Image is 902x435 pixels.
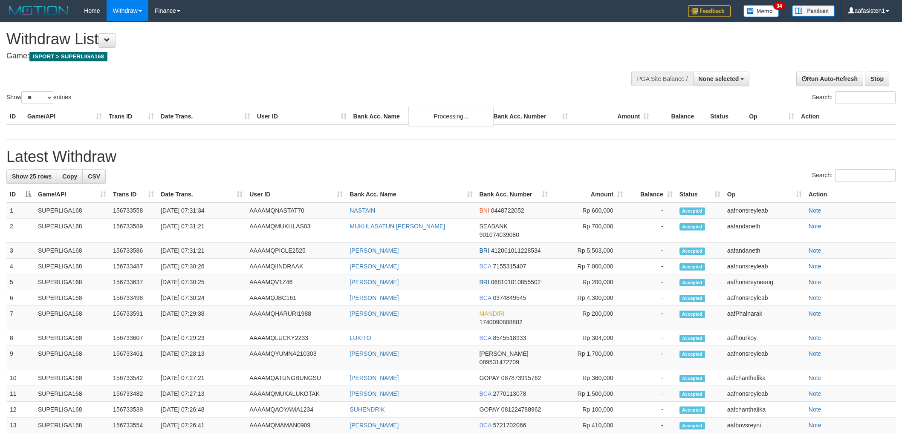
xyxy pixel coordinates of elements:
span: Accepted [679,351,705,358]
td: 156733498 [110,290,157,306]
a: Note [809,390,821,397]
td: 11 [6,386,35,402]
td: 9 [6,346,35,370]
select: Showentries [21,91,53,104]
td: - [626,274,676,290]
td: SUPERLIGA168 [35,202,110,219]
td: - [626,259,676,274]
th: Amount: activate to sort column ascending [551,187,626,202]
div: Processing... [408,106,494,127]
th: ID [6,109,24,124]
th: Op [746,109,798,124]
td: 8 [6,330,35,346]
span: Accepted [679,422,705,429]
a: Note [809,247,821,254]
a: [PERSON_NAME] [350,294,399,301]
td: - [626,386,676,402]
td: 156733591 [110,306,157,330]
a: [PERSON_NAME] [350,390,399,397]
span: None selected [699,75,739,82]
th: Trans ID [105,109,157,124]
span: Copy 2770113078 to clipboard [493,390,526,397]
th: Date Trans. [157,109,254,124]
span: Copy 7155315407 to clipboard [493,263,526,270]
span: Copy 901074039080 to clipboard [480,231,519,238]
td: 4 [6,259,35,274]
td: - [626,402,676,418]
td: SUPERLIGA168 [35,418,110,433]
a: [PERSON_NAME] [350,310,399,317]
td: AAAAMQLUCKY2233 [246,330,346,346]
td: 10 [6,370,35,386]
td: Rp 5,503,000 [551,243,626,259]
span: BCA [480,390,491,397]
td: SUPERLIGA168 [35,290,110,306]
span: Copy 0448722052 to clipboard [491,207,524,214]
a: Note [809,223,821,230]
th: Bank Acc. Number [490,109,571,124]
th: Op: activate to sort column ascending [724,187,805,202]
a: Note [809,375,821,381]
td: 2 [6,219,35,243]
input: Search: [835,169,896,182]
span: GOPAY [480,375,500,381]
span: Accepted [679,311,705,318]
span: BNI [480,207,489,214]
th: Game/API: activate to sort column ascending [35,187,110,202]
a: [PERSON_NAME] [350,247,399,254]
div: PGA Site Balance / [631,72,693,86]
input: Search: [835,91,896,104]
td: - [626,346,676,370]
a: Note [809,406,821,413]
span: GOPAY [480,406,500,413]
td: - [626,330,676,346]
h1: Latest Withdraw [6,148,896,165]
img: panduan.png [792,5,835,17]
a: [PERSON_NAME] [350,375,399,381]
span: Show 25 rows [12,173,52,180]
td: AAAAMQATUNGBUNGSU [246,370,346,386]
span: Copy 8545518933 to clipboard [493,334,526,341]
td: SUPERLIGA168 [35,330,110,346]
span: Copy 5721702066 to clipboard [493,422,526,429]
th: Action [798,109,896,124]
td: Rp 100,000 [551,402,626,418]
td: 1 [6,202,35,219]
th: Status [707,109,746,124]
td: Rp 360,000 [551,370,626,386]
th: Action [805,187,896,202]
a: CSV [82,169,106,184]
td: SUPERLIGA168 [35,243,110,259]
th: Bank Acc. Name: activate to sort column ascending [346,187,476,202]
td: SUPERLIGA168 [35,402,110,418]
span: Accepted [679,279,705,286]
td: 156733558 [110,202,157,219]
td: 156733607 [110,330,157,346]
span: BCA [480,422,491,429]
span: ISPORT > SUPERLIGA168 [29,52,107,61]
td: - [626,243,676,259]
td: aafnonsreyleab [724,290,805,306]
td: SUPERLIGA168 [35,370,110,386]
a: SUHENDRIK [350,406,385,413]
td: SUPERLIGA168 [35,274,110,290]
td: 7 [6,306,35,330]
span: Accepted [679,248,705,255]
a: [PERSON_NAME] [350,263,399,270]
td: - [626,202,676,219]
span: BCA [480,294,491,301]
td: [DATE] 07:31:21 [157,219,246,243]
td: [DATE] 07:28:13 [157,346,246,370]
span: BCA [480,263,491,270]
label: Show entries [6,91,71,104]
td: - [626,219,676,243]
td: aafnonsreyleab [724,259,805,274]
a: Note [809,279,821,285]
td: AAAAMQMUKALUKOTAK [246,386,346,402]
h4: Game: [6,52,593,60]
td: aafbovsreyni [724,418,805,433]
td: AAAAMQPICLE2525 [246,243,346,259]
td: aafchanthalika [724,402,805,418]
button: None selected [693,72,750,86]
td: 13 [6,418,35,433]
